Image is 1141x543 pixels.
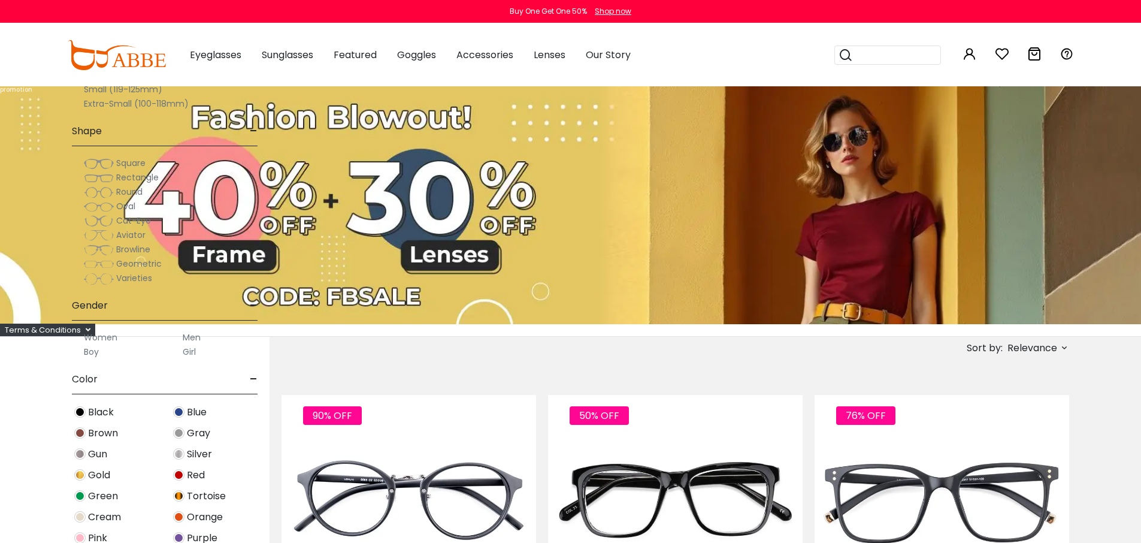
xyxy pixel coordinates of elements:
span: Cat-Eye [116,215,151,227]
img: abbeglasses.com [68,40,166,70]
span: Blue [187,405,207,420]
img: Browline.png [84,244,114,256]
img: Round.png [84,186,114,198]
span: Eyeglasses [190,48,241,62]
img: Varieties.png [84,273,114,285]
span: Sunglasses [262,48,313,62]
span: Aviator [116,229,146,241]
label: Boy [84,345,99,359]
span: Featured [334,48,377,62]
img: Gray [173,427,184,439]
span: Square [116,157,146,169]
img: Aviator.png [84,230,114,242]
span: Accessories [456,48,513,62]
span: Shape [72,117,102,146]
span: Silver [187,447,212,461]
img: Gold [74,469,86,481]
img: Cream [74,511,86,523]
span: Browline [116,243,150,255]
span: Round [116,186,143,198]
img: Blue [173,406,184,418]
img: Orange [173,511,184,523]
img: Cat-Eye.png [84,215,114,227]
span: 50% OFF [570,406,629,425]
img: Red [173,469,184,481]
span: - [250,117,258,146]
span: Relevance [1007,337,1057,359]
label: Girl [183,345,196,359]
span: Gender [72,291,108,320]
img: Green [74,490,86,502]
span: Lenses [534,48,565,62]
span: Orange [187,510,223,524]
span: Gun [88,447,107,461]
label: Small (119-125mm) [84,82,162,96]
span: Red [187,468,205,482]
span: Our Story [586,48,631,62]
img: Square.png [84,158,114,170]
a: Shop now [589,6,631,16]
span: Sort by: [967,341,1003,355]
img: Oval.png [84,201,114,213]
img: Black [74,406,86,418]
label: Men [183,330,201,345]
span: Oval [116,200,135,212]
span: - [250,291,258,320]
div: Shop now [595,6,631,17]
img: Geometric.png [84,258,114,270]
span: - [250,365,258,394]
label: Women [84,330,117,345]
span: Brown [88,426,118,441]
span: Gray [187,426,210,441]
span: Black [88,405,114,420]
label: Extra-Small (100-118mm) [84,96,189,111]
span: 90% OFF [303,406,362,425]
img: Rectangle.png [84,172,114,184]
span: Cream [88,510,121,524]
div: Buy One Get One 50% [510,6,587,17]
span: Tortoise [187,489,226,503]
img: Tortoise [173,490,184,502]
span: 76% OFF [836,406,895,425]
span: Rectangle [116,171,159,183]
img: Silver [173,448,184,460]
img: Gun [74,448,86,460]
span: Green [88,489,118,503]
img: Brown [74,427,86,439]
span: Goggles [397,48,436,62]
span: Gold [88,468,110,482]
span: Geometric [116,258,162,270]
span: Color [72,365,98,394]
span: Varieties [116,272,152,284]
